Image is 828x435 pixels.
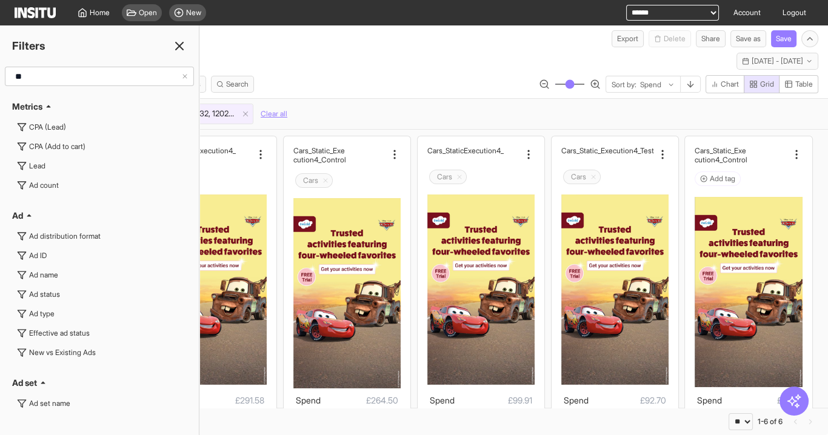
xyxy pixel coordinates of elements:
h2: Cars [571,172,586,182]
button: Add tag [695,171,741,186]
svg: Delete tag icon [590,173,597,181]
div: Ad name [29,270,58,280]
span: £99.91 [455,393,532,408]
button: Clear all [261,104,287,124]
h2: Ad set [12,377,37,389]
span: Lead [29,161,45,171]
div: Delete tag [563,170,601,184]
span: Spend [296,395,321,405]
button: Chart [706,75,744,93]
span: Grid [760,79,774,89]
button: [DATE] - [DATE] [736,53,818,70]
h2: Cars [303,176,318,185]
span: £0.00 [722,393,800,408]
button: CPA (Lead) [12,118,187,137]
div: Ad status [29,290,60,299]
div: Ad set name [29,399,70,408]
svg: Delete tag icon [456,173,463,181]
span: Spend [430,395,455,405]
h2: Cars_Static_Exe [293,146,345,155]
span: CPA (Lead) [29,122,66,132]
span: Add tag [710,174,735,184]
button: Effective ad status [12,324,187,343]
span: Spend [564,395,589,405]
h2: cution4_Control [695,155,747,164]
span: CPA (Add to cart) [29,142,85,151]
span: Open [139,8,157,18]
button: Grid [744,75,780,93]
div: Cars_Static_Execution4_Control [695,146,787,164]
span: Spend [697,395,722,405]
button: Table [779,75,818,93]
div: Ad ID [29,251,47,261]
div: Cars_Static_Execution4_Test [561,146,654,155]
img: Logo [15,7,56,18]
div: Delete tag [295,173,333,188]
span: Home [90,8,110,18]
div: New vs Existing Ads [29,348,96,357]
svg: Delete tag icon [322,177,329,184]
span: Search [226,79,249,89]
h2: Cars [437,172,452,182]
span: Table [795,79,813,89]
h2: cution4_Control [293,155,346,164]
h2: Cars_Static_Ex [561,146,609,155]
h2: _Execution4 [464,146,504,155]
span: £291.58 [187,393,264,408]
div: Ad type [29,309,55,319]
button: Export [612,30,644,47]
button: Delete [649,30,691,47]
button: Lead [12,156,187,176]
div: Cars_Static_Execution4 [159,146,252,155]
button: Save as [730,30,766,47]
div: 1-6 of 6 [758,417,783,427]
button: CPA (Add to cart) [12,137,187,156]
div: Effective ad status [29,328,90,338]
h2: Ad [12,210,23,222]
span: £264.50 [321,393,398,408]
button: Ad distribution format [12,227,187,246]
div: Ad distribution format [29,231,101,241]
button: Ad status [12,285,187,304]
div: Delete tag [429,170,467,184]
button: Ad count [12,176,187,195]
span: £92.70 [589,393,666,408]
span: Ad count [29,181,59,190]
button: Save [771,30,796,47]
div: Cars_Static_Execution4 [427,146,520,155]
button: Ad set name [12,394,187,413]
button: Ad type [12,304,187,324]
span: You cannot delete a preset report. [649,30,691,47]
span: New [186,8,201,18]
div: Cars_Static_Execution4_Control [293,146,386,164]
h2: Cars_Static_Exe [695,146,746,155]
h2: _Execution4 [196,146,236,155]
button: Ad ID [12,246,187,265]
span: [DATE] - [DATE] [752,56,803,66]
button: New vs Existing Ads [12,343,187,362]
h2: Filters [12,38,45,55]
h2: Cars_Static [427,146,464,155]
button: Share [696,30,726,47]
h2: ecution4_Test [609,146,654,155]
button: Ad name [12,265,187,285]
span: Chart [721,79,739,89]
span: Sort by: [612,80,636,90]
h2: Metrics [12,101,42,113]
button: Search [211,76,254,93]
